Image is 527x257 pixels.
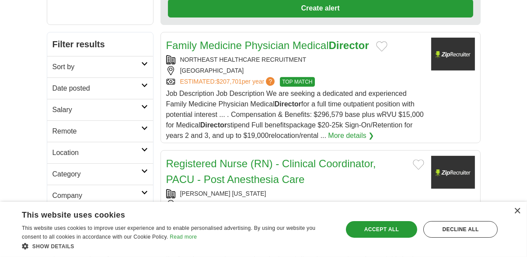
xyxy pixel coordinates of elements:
[22,207,311,220] div: This website uses cookies
[166,66,424,75] div: [GEOGRAPHIC_DATA]
[52,148,141,158] h2: Location
[52,190,141,201] h2: Company
[166,39,369,51] a: Family Medicine Physician MedicalDirector
[32,243,74,250] span: Show details
[166,158,376,185] a: Registered Nurse (RN) - Clinical Coordinator, PACU - Post Anesthesia Care
[266,77,275,86] span: ?
[275,100,301,108] strong: Director
[431,38,475,70] img: Company logo
[346,221,418,238] div: Accept all
[47,120,153,142] a: Remote
[376,41,387,52] button: Add to favorite jobs
[52,126,141,137] h2: Remote
[180,77,277,87] a: ESTIMATED:$207,701per year?
[200,121,227,129] strong: Director
[22,242,333,250] div: Show details
[47,99,153,120] a: Salary
[413,159,424,170] button: Add to favorite jobs
[170,234,197,240] a: Read more, opens a new window
[423,221,498,238] div: Decline all
[514,208,520,215] div: Close
[166,90,424,139] span: Job Description Job Description We are seeking a dedicated and experienced Family Medicine Physic...
[431,156,475,189] img: Company logo
[52,105,141,115] h2: Salary
[47,77,153,99] a: Date posted
[166,55,424,64] div: NORTHEAST HEALTHCARE RECRUITMENT
[47,142,153,163] a: Location
[47,163,153,185] a: Category
[52,62,141,72] h2: Sort by
[166,189,424,198] div: [PERSON_NAME] [US_STATE]
[329,39,369,51] strong: Director
[47,56,153,77] a: Sort by
[328,130,374,141] a: More details ❯
[52,83,141,94] h2: Date posted
[280,77,314,87] span: TOP MATCH
[47,32,153,56] h2: Filter results
[47,185,153,206] a: Company
[216,78,241,85] span: $207,701
[52,169,141,180] h2: Category
[22,225,315,240] span: This website uses cookies to improve user experience and to enable personalised advertising. By u...
[166,200,424,209] div: [GEOGRAPHIC_DATA]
